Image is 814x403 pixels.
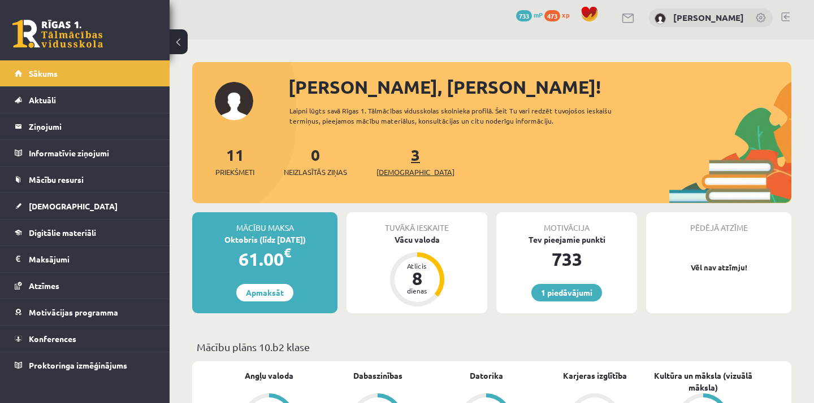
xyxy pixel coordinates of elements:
[29,227,96,238] span: Digitālie materiāli
[29,246,155,272] legend: Maksājumi
[531,284,602,301] a: 1 piedāvājumi
[496,212,637,234] div: Motivācija
[289,106,649,126] div: Laipni lūgts savā Rīgas 1. Tālmācības vidusskolas skolnieka profilā. Šeit Tu vari redzēt tuvojošo...
[544,10,575,19] a: 473 xp
[400,287,434,294] div: dienas
[215,144,254,178] a: 11Priekšmeti
[15,299,155,325] a: Motivācijas programma
[15,140,155,166] a: Informatīvie ziņojumi
[284,244,291,261] span: €
[15,60,155,86] a: Sākums
[29,68,58,78] span: Sākums
[376,144,454,178] a: 3[DEMOGRAPHIC_DATA]
[15,326,155,352] a: Konferences
[652,262,786,273] p: Vēl nav atzīmju!
[646,212,791,234] div: Pēdējā atzīme
[29,281,59,291] span: Atzīmes
[347,234,487,308] a: Vācu valoda Atlicis 8 dienas
[655,13,666,24] img: Daniels Andrejs Mažis
[496,234,637,246] div: Tev pieejamie punkti
[15,220,155,246] a: Digitālie materiāli
[29,174,84,185] span: Mācību resursi
[400,262,434,269] div: Atlicis
[516,10,532,21] span: 733
[284,144,347,178] a: 0Neizlasītās ziņas
[29,334,76,344] span: Konferences
[649,370,757,393] a: Kultūra un māksla (vizuālā māksla)
[29,95,56,105] span: Aktuāli
[192,212,337,234] div: Mācību maksa
[516,10,543,19] a: 733 mP
[236,284,293,301] a: Apmaksāt
[470,370,503,382] a: Datorika
[562,10,569,19] span: xp
[29,113,155,139] legend: Ziņojumi
[15,246,155,272] a: Maksājumi
[15,87,155,113] a: Aktuāli
[347,212,487,234] div: Tuvākā ieskaite
[376,167,454,178] span: [DEMOGRAPHIC_DATA]
[496,246,637,273] div: 733
[400,269,434,287] div: 8
[15,193,155,219] a: [DEMOGRAPHIC_DATA]
[215,167,254,178] span: Priekšmeti
[29,307,118,317] span: Motivācijas programma
[15,167,155,192] a: Mācību resursi
[284,167,347,178] span: Neizlasītās ziņas
[544,10,560,21] span: 473
[29,140,155,166] legend: Informatīvie ziņojumi
[15,273,155,299] a: Atzīmes
[29,201,118,211] span: [DEMOGRAPHIC_DATA]
[192,246,337,273] div: 61.00
[192,234,337,246] div: Oktobris (līdz [DATE])
[347,234,487,246] div: Vācu valoda
[29,360,127,370] span: Proktoringa izmēģinājums
[197,339,787,354] p: Mācību plāns 10.b2 klase
[15,352,155,378] a: Proktoringa izmēģinājums
[353,370,402,382] a: Dabaszinības
[288,73,791,100] div: [PERSON_NAME], [PERSON_NAME]!
[563,370,627,382] a: Karjeras izglītība
[12,20,103,48] a: Rīgas 1. Tālmācības vidusskola
[534,10,543,19] span: mP
[673,12,744,23] a: [PERSON_NAME]
[15,113,155,139] a: Ziņojumi
[245,370,293,382] a: Angļu valoda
